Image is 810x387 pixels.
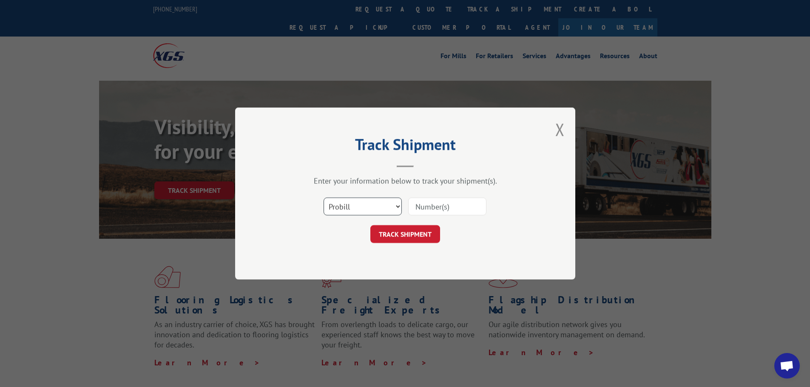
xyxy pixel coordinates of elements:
div: Enter your information below to track your shipment(s). [278,176,533,186]
button: TRACK SHIPMENT [370,225,440,243]
button: Close modal [555,118,565,141]
input: Number(s) [408,198,486,215]
div: Open chat [774,353,800,379]
h2: Track Shipment [278,138,533,155]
